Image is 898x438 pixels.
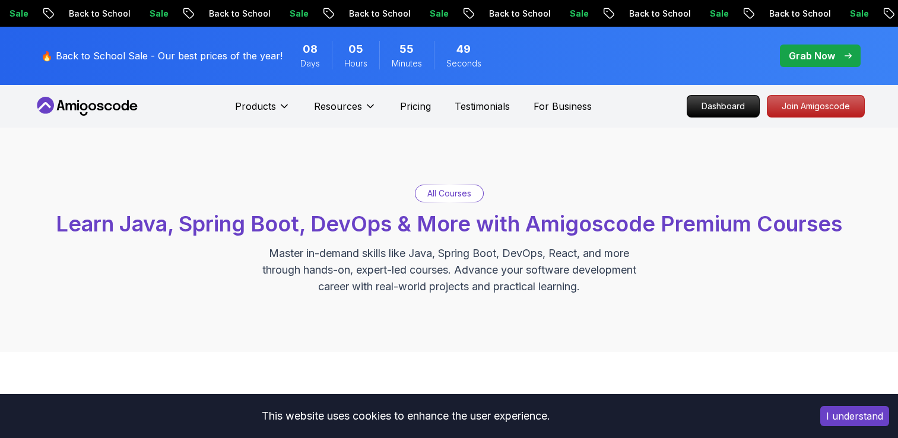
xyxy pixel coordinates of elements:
p: Sale [546,8,584,20]
a: Testimonials [455,99,510,113]
a: Dashboard [687,95,760,118]
span: Days [300,58,320,69]
p: Master in-demand skills like Java, Spring Boot, DevOps, React, and more through hands-on, expert-... [250,245,649,295]
button: Resources [314,99,376,123]
p: Sale [826,8,864,20]
span: 55 Minutes [399,41,414,58]
span: Learn Java, Spring Boot, DevOps & More with Amigoscode Premium Courses [56,211,842,237]
p: Grab Now [789,49,835,63]
p: Dashboard [687,96,759,117]
p: Back to School [45,8,126,20]
p: Back to School [325,8,406,20]
span: 8 Days [303,41,318,58]
p: Sale [686,8,724,20]
p: Products [235,99,276,113]
div: This website uses cookies to enhance the user experience. [9,403,802,429]
span: Hours [344,58,367,69]
button: Accept cookies [820,406,889,426]
span: Minutes [392,58,422,69]
p: Back to School [185,8,266,20]
p: Sale [126,8,164,20]
a: For Business [534,99,592,113]
button: Products [235,99,290,123]
p: Sale [266,8,304,20]
p: Back to School [745,8,826,20]
p: Back to School [465,8,546,20]
p: Sale [406,8,444,20]
a: Pricing [400,99,431,113]
p: 🔥 Back to School Sale - Our best prices of the year! [41,49,283,63]
span: Seconds [446,58,481,69]
span: 49 Seconds [456,41,471,58]
p: Back to School [605,8,686,20]
p: All Courses [427,188,471,199]
p: Join Amigoscode [767,96,864,117]
p: Resources [314,99,362,113]
a: Join Amigoscode [767,95,865,118]
span: 5 Hours [348,41,363,58]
